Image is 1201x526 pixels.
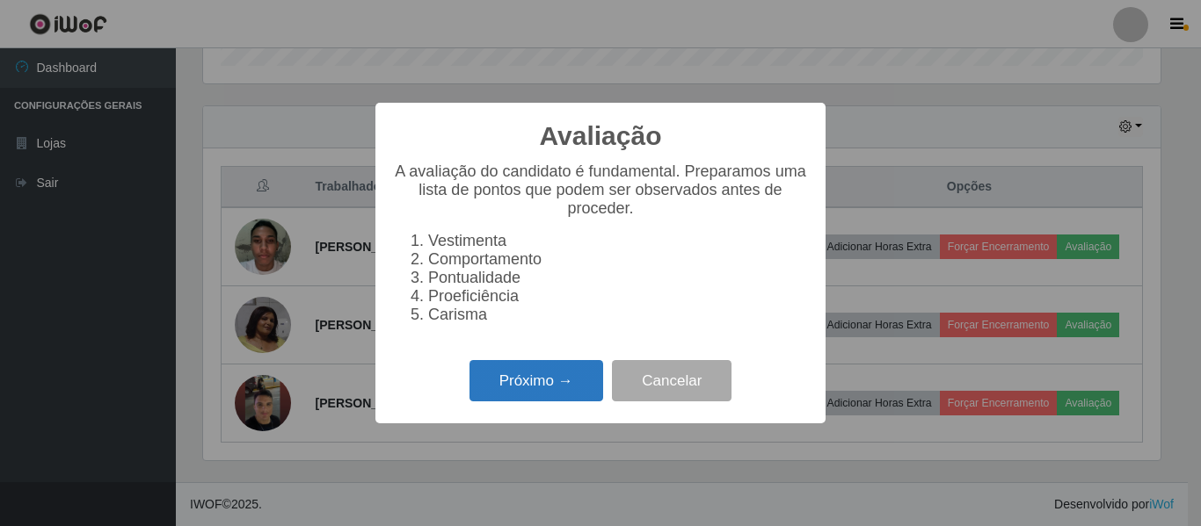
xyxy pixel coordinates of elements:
[428,250,808,269] li: Comportamento
[428,232,808,250] li: Vestimenta
[612,360,732,401] button: Cancelar
[428,269,808,287] li: Pontualidade
[540,120,662,152] h2: Avaliação
[428,287,808,306] li: Proeficiência
[428,306,808,324] li: Carisma
[469,360,603,401] button: Próximo →
[393,162,808,218] p: A avaliação do candidato é fundamental. Preparamos uma lista de pontos que podem ser observados a...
